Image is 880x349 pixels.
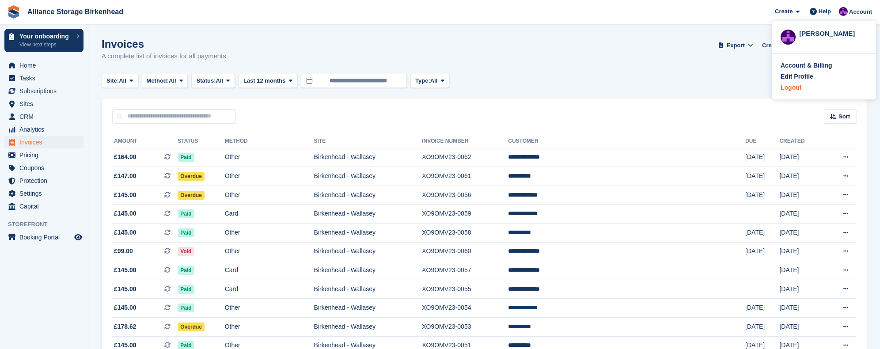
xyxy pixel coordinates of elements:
a: Account & Billing [781,61,868,70]
td: [DATE] [745,318,779,337]
a: menu [4,59,83,72]
td: Other [225,299,314,318]
td: Birkenhead - Wallasey [314,167,422,186]
span: Overdue [178,322,205,331]
h1: Invoices [102,38,226,50]
span: Void [178,247,194,256]
p: View next steps [19,41,72,49]
td: [DATE] [745,167,779,186]
a: menu [4,149,83,161]
span: Status: [196,76,216,85]
span: Overdue [178,191,205,200]
span: Analytics [19,123,72,136]
td: Birkenhead - Wallasey [314,224,422,243]
td: [DATE] [745,148,779,167]
span: Settings [19,187,72,200]
span: Help [819,7,831,16]
span: Storefront [8,220,88,229]
td: [DATE] [779,280,823,299]
span: Paid [178,303,194,312]
span: Account [849,8,872,16]
span: £178.62 [114,322,137,331]
a: menu [4,72,83,84]
td: XO9OMV23-0054 [422,299,508,318]
div: Account & Billing [781,61,832,70]
td: [DATE] [779,318,823,337]
td: Birkenhead - Wallasey [314,261,422,280]
a: Edit Profile [781,72,868,81]
a: menu [4,187,83,200]
span: £145.00 [114,266,137,275]
span: Create [775,7,793,16]
a: menu [4,85,83,97]
span: £145.00 [114,285,137,294]
span: Home [19,59,72,72]
p: Your onboarding [19,33,72,39]
td: [DATE] [745,299,779,318]
a: menu [4,200,83,212]
td: Other [225,148,314,167]
span: Protection [19,174,72,187]
span: Pricing [19,149,72,161]
td: Other [225,167,314,186]
span: Site: [106,76,119,85]
span: Method: [147,76,169,85]
button: Site: All [102,74,138,88]
span: Coupons [19,162,72,174]
span: Capital [19,200,72,212]
td: [DATE] [779,205,823,224]
button: Last 12 months [239,74,297,88]
td: XO9OMV23-0056 [422,186,508,205]
td: XO9OMV23-0057 [422,261,508,280]
td: Other [225,318,314,337]
td: Other [225,186,314,205]
td: XO9OMV23-0055 [422,280,508,299]
td: [DATE] [779,186,823,205]
button: Export [716,38,755,53]
a: Preview store [73,232,83,243]
span: Invoices [19,136,72,148]
span: £99.00 [114,247,133,256]
td: Card [225,261,314,280]
a: Alliance Storage Birkenhead [24,4,127,19]
th: Site [314,134,422,148]
img: Romilly Norton [781,30,796,45]
a: menu [4,110,83,123]
a: menu [4,174,83,187]
td: Card [225,280,314,299]
a: menu [4,98,83,110]
a: menu [4,231,83,243]
span: Overdue [178,172,205,181]
td: [DATE] [779,148,823,167]
td: XO9OMV23-0062 [422,148,508,167]
span: Paid [178,266,194,275]
span: Sites [19,98,72,110]
td: XO9OMV23-0058 [422,224,508,243]
span: Booking Portal [19,231,72,243]
td: [DATE] [779,167,823,186]
div: Logout [781,83,801,92]
button: Status: All [191,74,235,88]
span: CRM [19,110,72,123]
span: £164.00 [114,152,137,162]
button: Type: All [410,74,449,88]
th: Created [779,134,823,148]
td: [DATE] [745,186,779,205]
td: [DATE] [779,299,823,318]
td: Birkenhead - Wallasey [314,205,422,224]
span: £145.00 [114,228,137,237]
a: menu [4,136,83,148]
th: Customer [508,134,745,148]
a: Logout [781,83,868,92]
span: Paid [178,209,194,218]
td: XO9OMV23-0053 [422,318,508,337]
span: Type: [415,76,430,85]
img: Romilly Norton [839,7,848,16]
td: Birkenhead - Wallasey [314,280,422,299]
span: £145.00 [114,190,137,200]
td: XO9OMV23-0061 [422,167,508,186]
td: Birkenhead - Wallasey [314,148,422,167]
span: All [119,76,126,85]
span: Paid [178,153,194,162]
td: [DATE] [779,224,823,243]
